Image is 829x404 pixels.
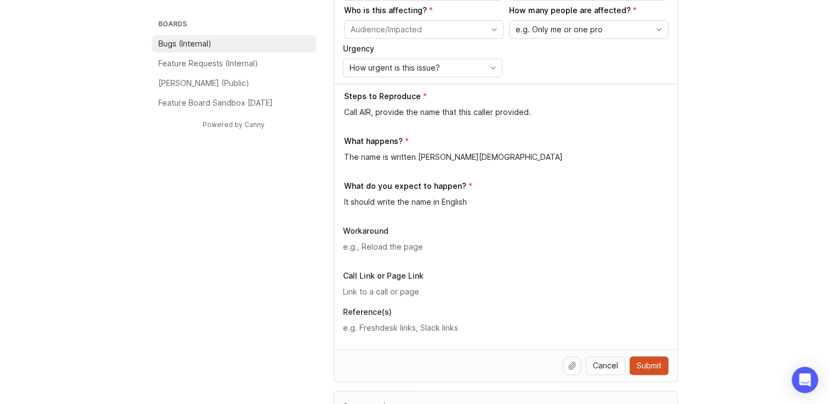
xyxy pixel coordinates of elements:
[485,25,503,34] svg: toggle icon
[593,360,618,371] span: Cancel
[637,360,661,371] span: Submit
[158,38,211,49] p: Bugs (Internal)
[344,20,504,39] div: toggle menu
[344,91,421,102] p: Steps to Reproduce
[343,286,668,298] input: Link to a call or page
[158,78,249,89] p: [PERSON_NAME] (Public)
[509,20,668,39] div: toggle menu
[344,181,466,192] p: What do you expect to happen?
[586,356,625,375] button: Cancel
[344,106,668,118] textarea: Call AIR, provide the name that this caller provided.
[344,5,504,16] p: Who is this affecting?
[343,59,502,77] div: toggle menu
[350,62,440,74] span: How urgent is this issue?
[152,55,316,72] a: Feature Requests (Internal)
[630,356,668,375] button: Submit
[344,136,403,147] p: What happens?
[152,74,316,92] a: [PERSON_NAME] (Public)
[343,226,668,236] p: Workaround
[343,43,502,54] p: Urgency
[152,35,316,53] a: Bugs (Internal)
[344,151,668,163] textarea: The name is written [PERSON_NAME][DEMOGRAPHIC_DATA]
[351,24,484,36] input: Audience/Impacted
[516,24,603,36] span: e.g. Only me or one pro
[650,25,668,34] svg: toggle icon
[343,307,668,318] p: Reference(s)
[158,97,273,108] p: Feature Board Sandbox [DATE]
[509,5,668,16] p: How many people are affected?
[152,94,316,112] a: Feature Board Sandbox [DATE]
[344,196,668,208] textarea: It should write the name in English
[484,64,502,72] svg: toggle icon
[343,270,668,281] p: Call Link or Page Link
[158,58,258,69] p: Feature Requests (Internal)
[201,118,266,131] a: Powered by Canny
[792,367,818,393] div: Open Intercom Messenger
[156,18,316,33] h3: Boards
